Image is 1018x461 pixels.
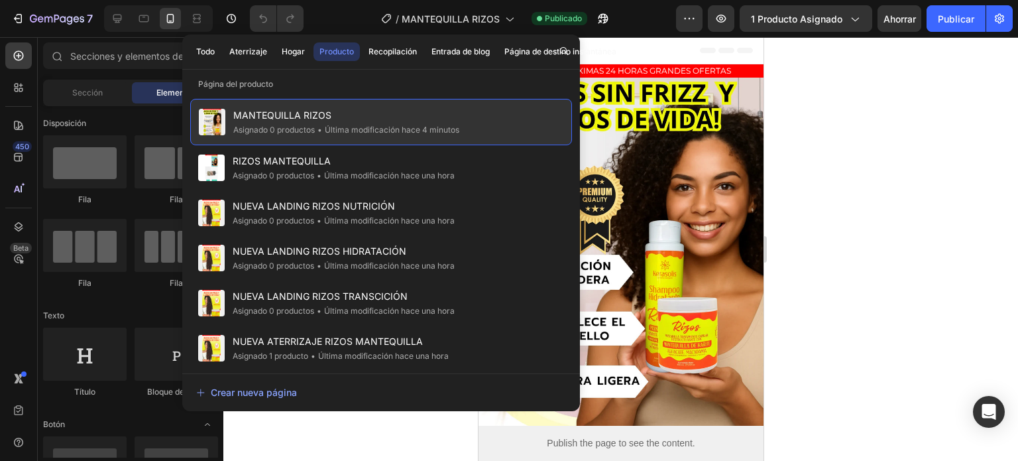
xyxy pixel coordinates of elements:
button: Recopilación [363,42,423,61]
font: Disposición [43,118,86,128]
font: Botón [43,419,65,429]
font: Asignado 1 producto [233,351,308,361]
font: • [317,306,321,316]
font: • [311,351,315,361]
font: Fila [170,278,183,288]
font: Última modificación hace una hora [324,306,455,316]
button: Publicar [927,5,986,32]
font: Crear nueva página [211,387,297,398]
font: Última modificación hace una hora [324,261,455,271]
font: Hogar [282,46,305,56]
font: Publicado [545,13,582,23]
font: Asignado 0 productos [233,170,314,180]
font: Página del producto [198,79,273,89]
font: Texto [43,310,64,320]
font: • [317,216,321,226]
font: Última modificación hace 4 minutos [325,125,459,135]
button: Hogar [276,42,311,61]
div: Abrir Intercom Messenger [973,396,1005,428]
font: NUEVA LANDING RIZOS TRANSCICIÓN [233,291,408,302]
font: Título [74,387,95,397]
font: MANTEQUILLA RIZOS [233,109,331,121]
font: Elemento [156,88,192,98]
font: Entrada de blog [431,46,490,56]
font: Sección [72,88,103,98]
iframe: Área de diseño [479,37,763,461]
font: Página de destino instantánea [504,46,616,56]
button: Producto [313,42,360,61]
font: Publicar [938,13,974,25]
font: Fila [170,194,183,204]
button: Entrada de blog [425,42,496,61]
button: Crear nueva página [196,379,567,406]
input: Secciones y elementos de búsqueda [43,42,218,69]
font: Última modificación hace una hora [324,216,455,226]
font: Asignado 0 productos [233,306,314,316]
div: Deshacer/Rehacer [250,5,304,32]
font: NUEVA LANDING RIZOS HIDRATACIÓN [233,245,406,257]
font: Fila [78,278,91,288]
font: / [396,13,399,25]
button: 7 [5,5,99,32]
font: 450 [15,142,29,151]
button: 1 producto asignado [740,5,872,32]
font: Asignado 0 productos [233,216,314,226]
font: Bloque de texto [147,387,205,397]
font: MANTEQUILLA RIZOS [402,13,500,25]
font: RIZOS MANTEQUILLA [233,155,331,166]
font: 1 producto asignado [751,13,842,25]
font: Recopilación [368,46,417,56]
button: Página de destino instantánea [498,42,622,61]
span: Abrir con palanca [197,414,218,435]
font: Producto [319,46,354,56]
font: Fila [78,194,91,204]
font: Asignado 0 productos [233,125,315,135]
font: Ahorrar [883,13,916,25]
font: • [317,170,321,180]
font: Última modificación hace una hora [318,351,449,361]
font: • [317,261,321,271]
button: Ahorrar [877,5,921,32]
font: Asignado 0 productos [233,261,314,271]
font: NUEVA ATERRIZAJE RIZOS MANTEQUILLA [233,336,423,347]
font: • [317,125,322,135]
font: Beta [13,243,28,253]
font: NUEVA LANDING RIZOS NUTRICIÓN [233,200,395,212]
font: 7 [87,12,93,25]
font: Última modificación hace una hora [324,170,455,180]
